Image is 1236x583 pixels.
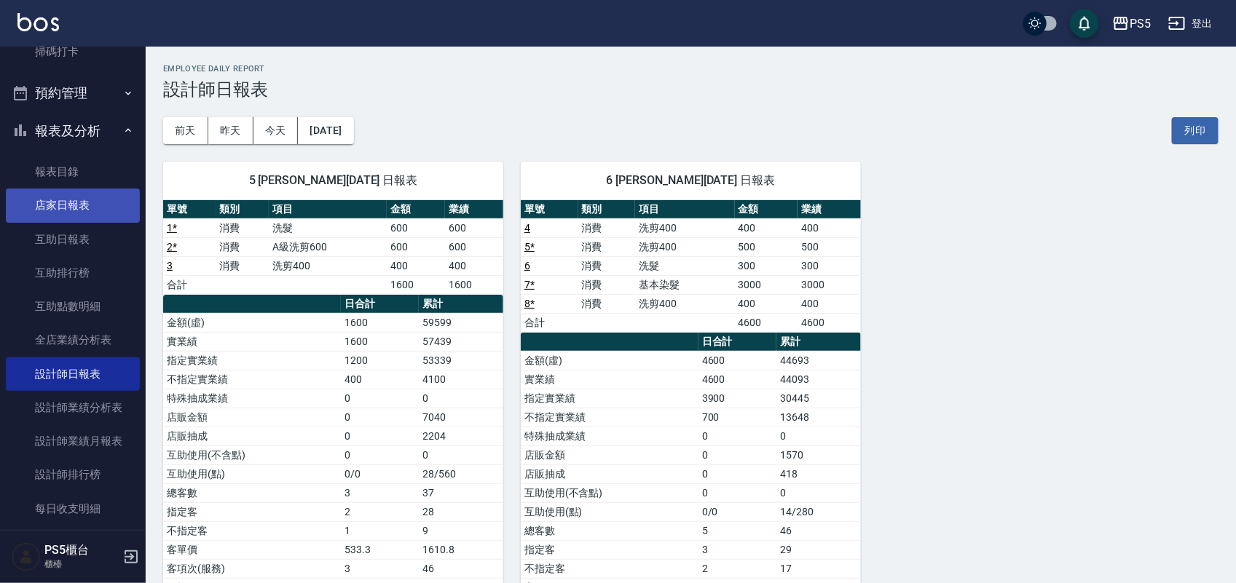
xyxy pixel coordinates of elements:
td: 3 [341,559,420,578]
td: 37 [419,483,503,502]
a: 設計師排行榜 [6,458,140,491]
td: 1 [341,521,420,540]
td: 店販金額 [521,445,698,464]
td: 600 [445,237,503,256]
td: 指定客 [521,540,698,559]
td: 13648 [776,408,861,427]
td: 洗髮 [635,256,734,275]
td: 不指定客 [521,559,698,578]
td: 400 [735,294,798,313]
td: 總客數 [521,521,698,540]
td: 洗剪400 [635,294,734,313]
th: 業績 [445,200,503,219]
td: 600 [387,218,445,237]
a: 店家日報表 [6,189,140,222]
td: 0 [698,464,777,483]
h3: 設計師日報表 [163,79,1219,100]
td: 消費 [578,218,636,237]
td: 0 [776,483,861,502]
a: 3 [167,260,173,271]
img: Logo [17,13,59,31]
td: 0 [419,445,503,464]
td: 基本染髮 [635,275,734,294]
td: 消費 [216,218,269,237]
td: 指定實業績 [521,389,698,408]
a: 報表目錄 [6,155,140,189]
td: 14/280 [776,502,861,521]
button: 前天 [163,117,208,144]
td: 3 [698,540,777,559]
td: 0 [341,408,420,427]
td: 500 [735,237,798,256]
h5: PS5櫃台 [44,543,119,558]
td: 0 [698,483,777,502]
button: save [1070,9,1099,38]
th: 日合計 [341,295,420,314]
td: 金額(虛) [521,351,698,370]
td: 3900 [698,389,777,408]
td: 1610.8 [419,540,503,559]
td: 店販抽成 [521,464,698,483]
td: 29 [776,540,861,559]
a: 收支分類明細表 [6,526,140,559]
td: 2 [698,559,777,578]
a: 互助點數明細 [6,290,140,323]
td: 互助使用(不含點) [163,445,341,464]
a: 設計師日報表 [6,357,140,391]
td: 59599 [419,313,503,332]
td: 總客數 [163,483,341,502]
td: 3000 [798,275,861,294]
td: 400 [387,256,445,275]
td: 0/0 [698,502,777,521]
td: 53339 [419,351,503,370]
td: 46 [776,521,861,540]
td: 1600 [387,275,445,294]
td: 7040 [419,408,503,427]
td: 300 [735,256,798,275]
td: 0 [341,445,420,464]
button: PS5 [1106,9,1157,39]
th: 金額 [387,200,445,219]
td: 533.3 [341,540,420,559]
td: 消費 [216,237,269,256]
button: 列印 [1172,117,1219,144]
td: 指定客 [163,502,341,521]
td: 0 [341,389,420,408]
a: 互助排行榜 [6,256,140,290]
td: 700 [698,408,777,427]
td: 44093 [776,370,861,389]
td: 3 [341,483,420,502]
span: 6 [PERSON_NAME][DATE] 日報表 [538,173,843,188]
td: 9 [419,521,503,540]
td: 合計 [163,275,216,294]
p: 櫃檯 [44,558,119,571]
td: 4600 [698,370,777,389]
td: 互助使用(點) [163,464,341,483]
table: a dense table [521,200,861,333]
td: 0 [341,427,420,445]
td: 金額(虛) [163,313,341,332]
a: 設計師業績分析表 [6,391,140,424]
td: 57439 [419,332,503,351]
td: 400 [798,218,861,237]
td: 消費 [216,256,269,275]
td: 300 [798,256,861,275]
td: 不指定實業績 [163,370,341,389]
td: 1570 [776,445,861,464]
td: 46 [419,559,503,578]
td: 44693 [776,351,861,370]
td: 洗剪400 [635,237,734,256]
td: 17 [776,559,861,578]
td: 不指定實業績 [521,408,698,427]
td: 4100 [419,370,503,389]
td: 1600 [341,313,420,332]
td: 1600 [341,332,420,351]
td: 600 [445,218,503,237]
td: 28/560 [419,464,503,483]
th: 項目 [635,200,734,219]
th: 累計 [776,333,861,352]
th: 日合計 [698,333,777,352]
button: 昨天 [208,117,253,144]
td: 互助使用(點) [521,502,698,521]
td: 400 [445,256,503,275]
